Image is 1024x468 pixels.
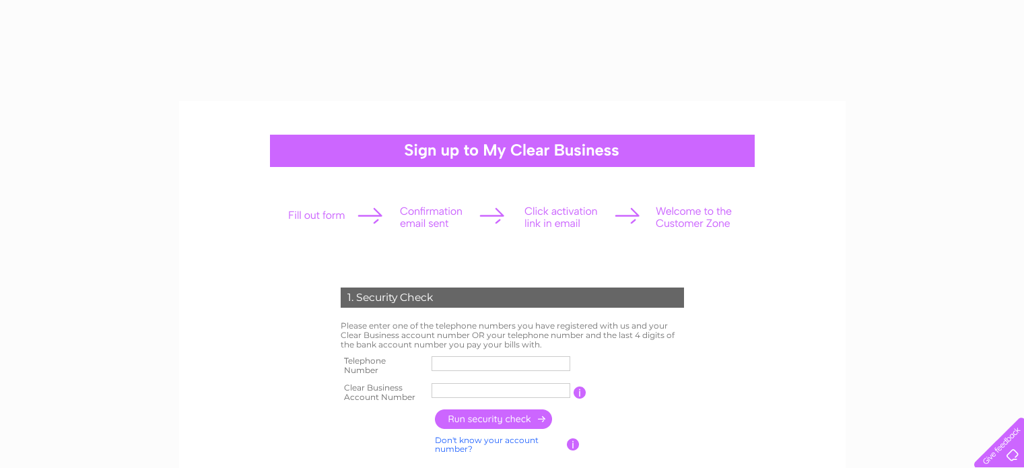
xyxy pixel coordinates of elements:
a: Don't know your account number? [435,435,539,455]
th: Telephone Number [337,352,429,379]
td: Please enter one of the telephone numbers you have registered with us and your Clear Business acc... [337,318,687,352]
input: Information [567,438,580,450]
th: Clear Business Account Number [337,379,429,406]
input: Information [574,387,586,399]
div: 1. Security Check [341,288,684,308]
